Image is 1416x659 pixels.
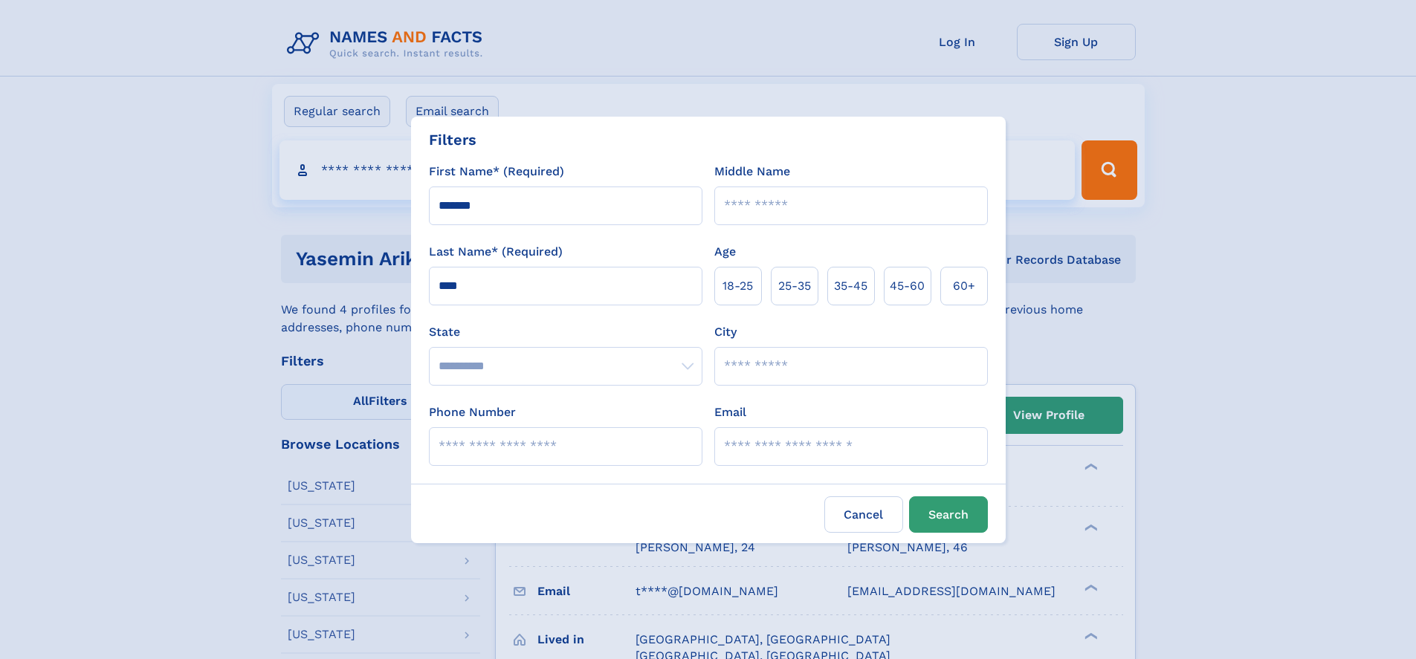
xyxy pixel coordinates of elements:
[778,277,811,295] span: 25‑35
[429,243,563,261] label: Last Name* (Required)
[834,277,867,295] span: 35‑45
[714,403,746,421] label: Email
[890,277,925,295] span: 45‑60
[429,323,702,341] label: State
[429,129,476,151] div: Filters
[714,323,737,341] label: City
[824,496,903,533] label: Cancel
[714,163,790,181] label: Middle Name
[953,277,975,295] span: 60+
[909,496,988,533] button: Search
[429,163,564,181] label: First Name* (Required)
[429,403,516,421] label: Phone Number
[722,277,753,295] span: 18‑25
[714,243,736,261] label: Age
